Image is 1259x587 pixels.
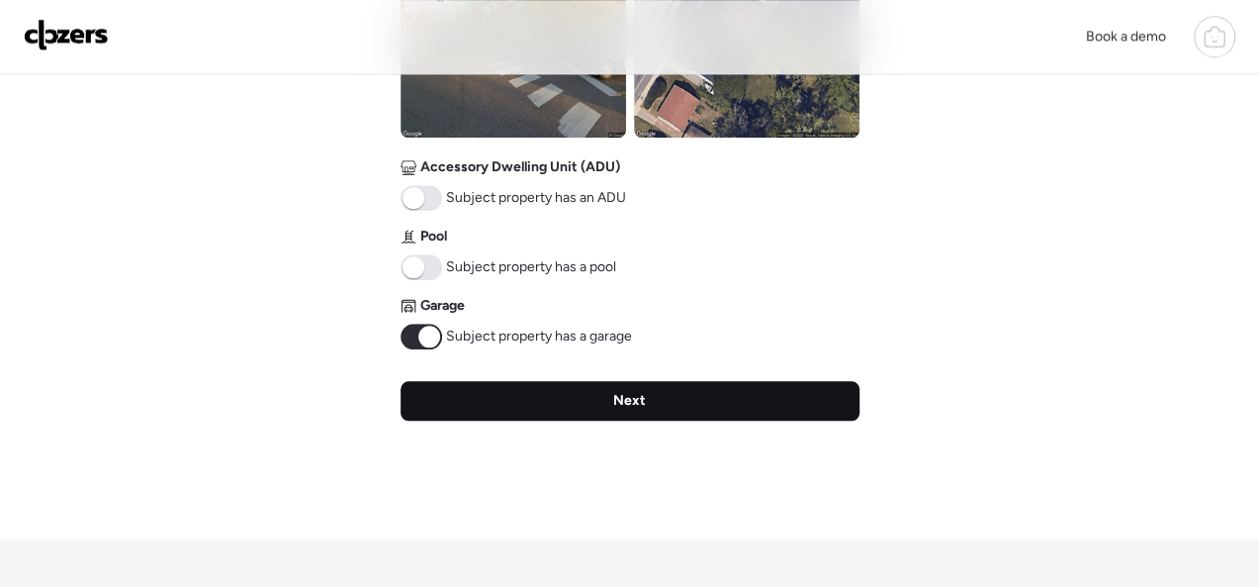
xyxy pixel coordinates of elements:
span: Subject property has an ADU [446,188,626,208]
span: Next [613,391,646,411]
span: Garage [420,296,465,316]
img: Logo [24,19,109,50]
span: Accessory Dwelling Unit (ADU) [420,157,620,177]
span: Subject property has a garage [446,327,632,346]
span: Book a demo [1086,28,1166,45]
span: Pool [420,227,447,246]
span: Subject property has a pool [446,257,616,277]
